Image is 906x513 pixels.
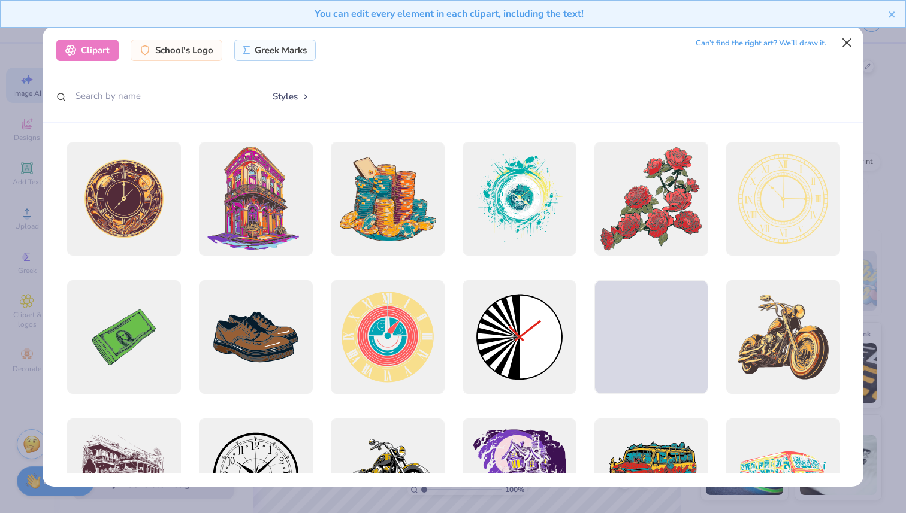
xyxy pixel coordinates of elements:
[260,85,322,108] button: Styles
[888,7,896,21] button: close
[131,40,222,61] div: School's Logo
[696,33,826,54] div: Can’t find the right art? We’ll draw it.
[10,7,888,21] div: You can edit every element in each clipart, including the text!
[56,85,248,107] input: Search by name
[234,40,316,61] div: Greek Marks
[56,40,119,61] div: Clipart
[836,32,859,54] button: Close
